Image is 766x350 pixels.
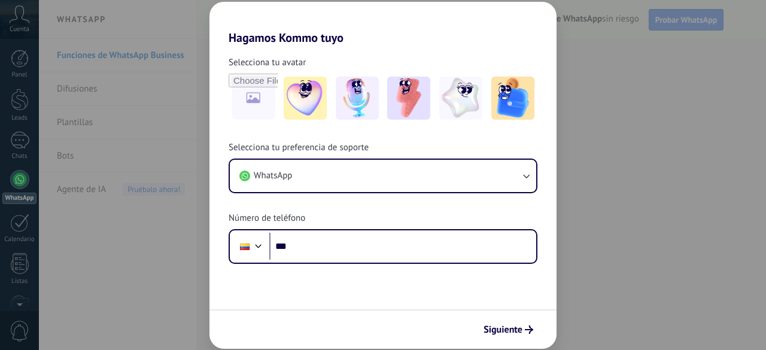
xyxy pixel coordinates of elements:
button: WhatsApp [230,160,536,192]
span: WhatsApp [254,170,292,182]
img: -2.jpeg [336,77,379,120]
span: Siguiente [484,325,522,334]
span: Número de teléfono [229,212,305,224]
button: Siguiente [478,319,539,340]
h2: Hagamos Kommo tuyo [209,2,557,45]
span: Selecciona tu avatar [229,57,306,69]
img: -3.jpeg [387,77,430,120]
img: -5.jpeg [491,77,534,120]
img: -4.jpeg [439,77,482,120]
span: Selecciona tu preferencia de soporte [229,142,369,154]
div: Colombia: + 57 [233,234,256,259]
img: -1.jpeg [284,77,327,120]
